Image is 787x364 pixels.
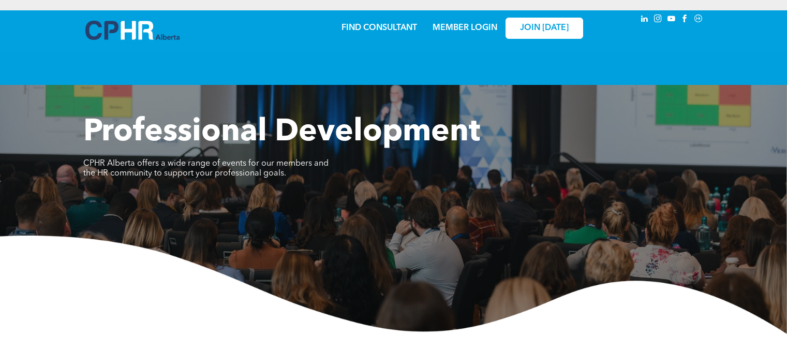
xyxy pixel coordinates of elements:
a: facebook [679,13,691,27]
a: linkedin [639,13,650,27]
a: youtube [666,13,677,27]
a: MEMBER LOGIN [433,24,497,32]
span: Professional Development [83,117,480,148]
a: instagram [652,13,664,27]
span: JOIN [DATE] [520,23,569,33]
a: JOIN [DATE] [506,18,583,39]
img: A blue and white logo for cp alberta [85,21,180,40]
a: Social network [693,13,704,27]
span: CPHR Alberta offers a wide range of events for our members and the HR community to support your p... [83,159,329,178]
a: FIND CONSULTANT [341,24,417,32]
